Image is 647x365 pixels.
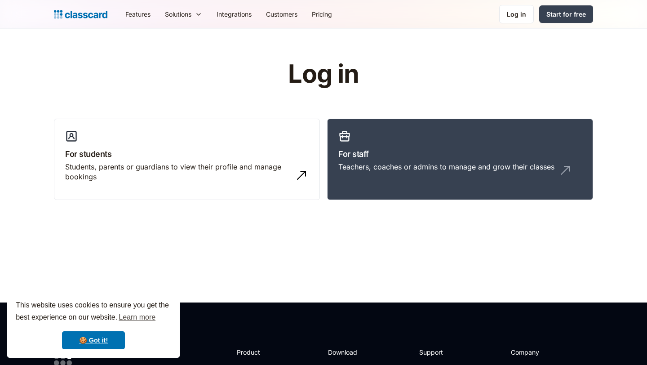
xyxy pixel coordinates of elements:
a: For studentsStudents, parents or guardians to view their profile and manage bookings [54,119,320,200]
a: Start for free [539,5,593,23]
div: Students, parents or guardians to view their profile and manage bookings [65,162,291,182]
h2: Company [511,347,571,357]
h1: Log in [181,60,466,88]
a: Integrations [209,4,259,24]
h2: Download [328,347,365,357]
h3: For staff [338,148,582,160]
a: Log in [499,5,534,23]
a: For staffTeachers, coaches or admins to manage and grow their classes [327,119,593,200]
div: Solutions [165,9,191,19]
a: learn more about cookies [117,311,157,324]
a: Features [118,4,158,24]
div: Log in [507,9,526,19]
div: Start for free [546,9,586,19]
a: Pricing [305,4,339,24]
span: This website uses cookies to ensure you get the best experience on our website. [16,300,171,324]
a: dismiss cookie message [62,331,125,349]
div: Teachers, coaches or admins to manage and grow their classes [338,162,554,172]
h2: Support [419,347,456,357]
a: Customers [259,4,305,24]
a: home [54,8,107,21]
h3: For students [65,148,309,160]
div: Solutions [158,4,209,24]
h2: Product [237,347,285,357]
div: cookieconsent [7,291,180,358]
